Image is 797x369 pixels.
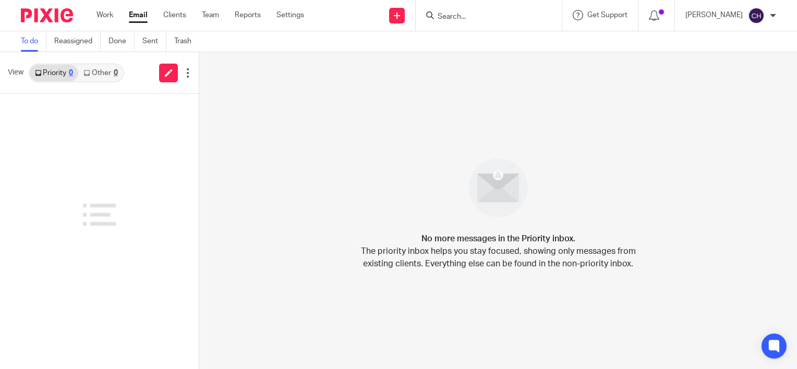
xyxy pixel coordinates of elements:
a: Reports [235,10,261,20]
a: Clients [163,10,186,20]
p: [PERSON_NAME] [685,10,743,20]
a: Work [96,10,113,20]
a: Other0 [78,65,123,81]
img: Pixie [21,8,73,22]
img: image [462,152,535,224]
a: To do [21,31,46,52]
p: The priority inbox helps you stay focused, showing only messages from existing clients. Everythin... [360,245,636,270]
a: Reassigned [54,31,101,52]
a: Done [108,31,135,52]
a: Sent [142,31,166,52]
a: Team [202,10,219,20]
a: Settings [276,10,304,20]
input: Search [437,13,530,22]
span: Get Support [587,11,627,19]
h4: No more messages in the Priority inbox. [421,232,575,245]
span: View [8,67,23,78]
a: Email [129,10,148,20]
div: 0 [114,69,118,77]
div: 0 [69,69,73,77]
img: svg%3E [748,7,765,24]
a: Trash [174,31,199,52]
a: Priority0 [30,65,78,81]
